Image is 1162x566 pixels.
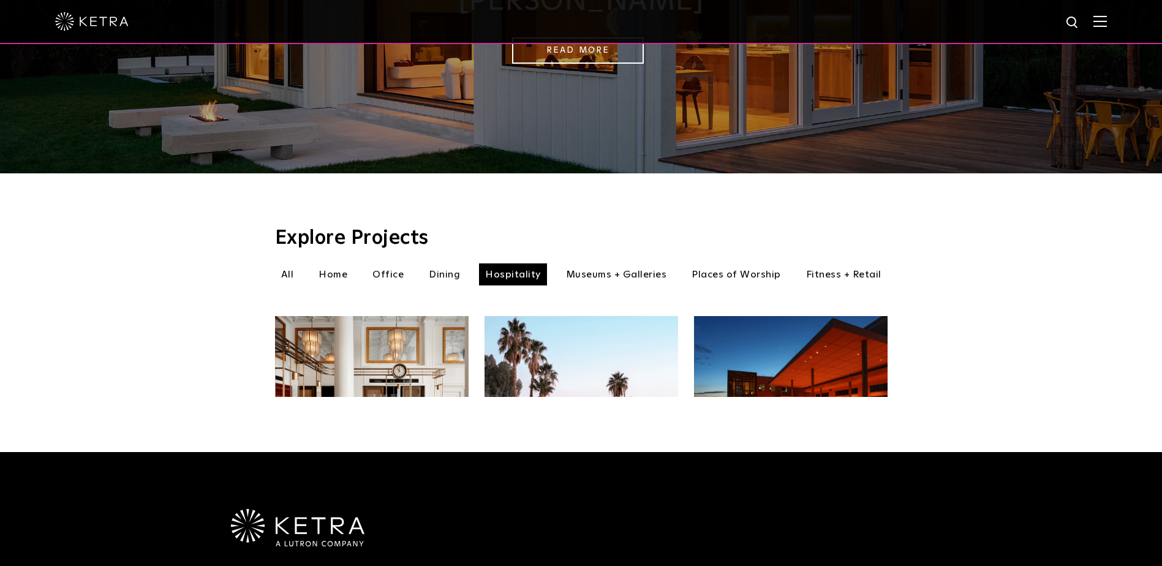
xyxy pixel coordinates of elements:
li: All [275,263,300,285]
img: Hamburger%20Nav.svg [1093,15,1107,27]
li: Office [366,263,410,285]
li: Places of Worship [685,263,787,285]
img: ketra-logo-2019-white [55,12,129,31]
img: New-Project-Page-hero-(3x)_0023_2020.1.10-Wave-House_0762-FINAL [485,316,678,468]
img: search icon [1065,15,1081,31]
li: Dining [423,263,466,285]
li: Hospitality [479,263,547,285]
a: Read More [512,37,644,64]
li: Museums + Galleries [560,263,673,285]
li: Home [312,263,353,285]
img: Ketra-aLutronCo_White_RGB [231,509,364,547]
img: New-Project-Page-hero-(3x)_0013_LODGE_MAY2019_B1_EXTERIOR_001 [694,316,888,468]
h3: Explore Projects [275,228,888,248]
li: Fitness + Retail [800,263,888,285]
img: New-Project-Page-hero-(3x)_0027_0010_RiggsHotel_01_20_20_LARGE [275,316,469,468]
